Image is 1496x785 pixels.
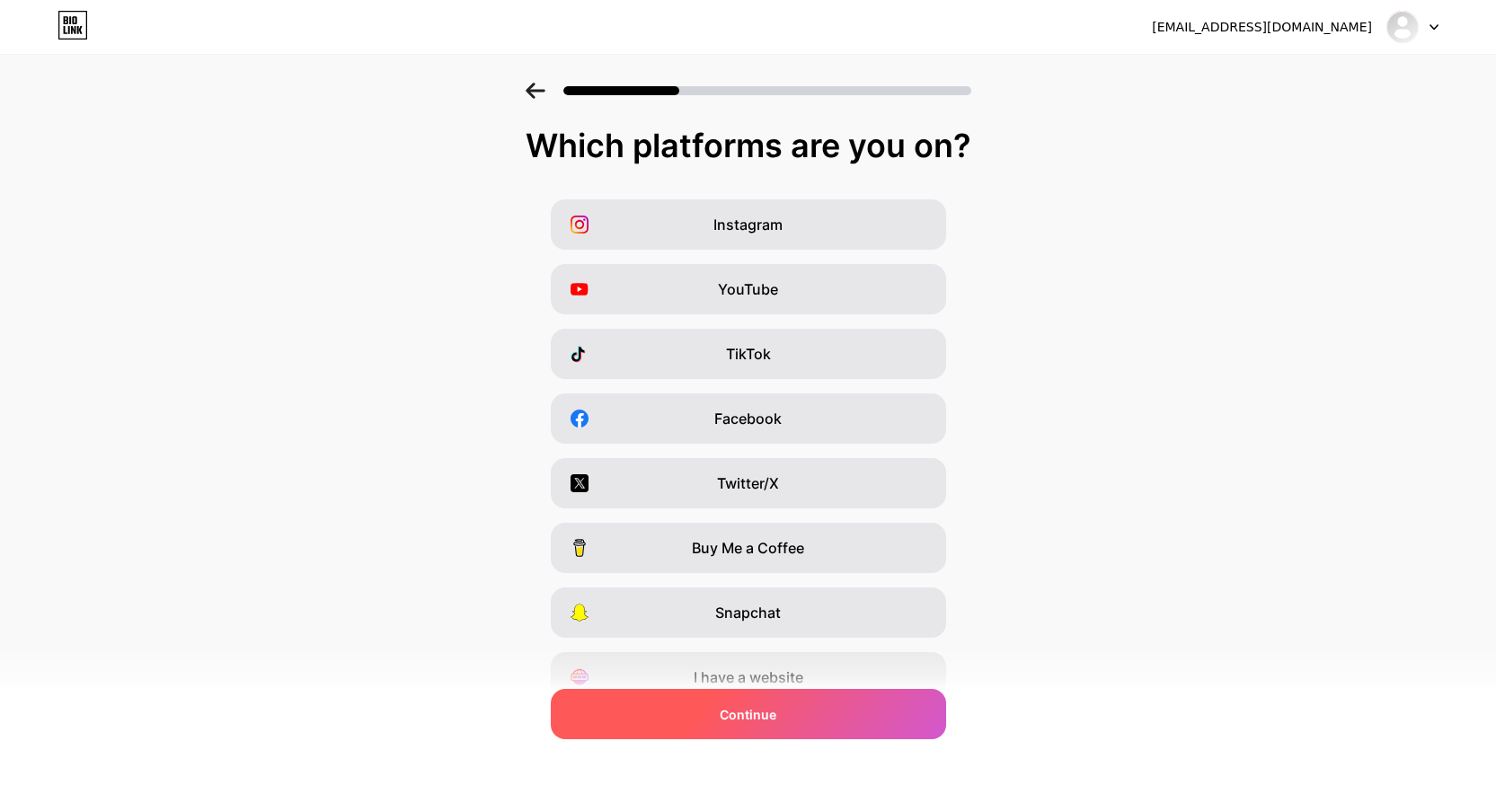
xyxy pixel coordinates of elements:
div: [EMAIL_ADDRESS][DOMAIN_NAME] [1152,18,1372,37]
span: Instagram [713,214,783,235]
span: TikTok [726,343,771,365]
span: Buy Me a Coffee [692,537,804,559]
img: anggifebriana [1385,10,1420,44]
span: YouTube [718,278,778,300]
span: Facebook [714,408,782,429]
span: Twitter/X [717,472,779,494]
span: Snapchat [715,602,781,623]
span: I have a website [694,666,803,688]
div: Which platforms are you on? [18,128,1478,163]
span: Continue [720,705,776,724]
